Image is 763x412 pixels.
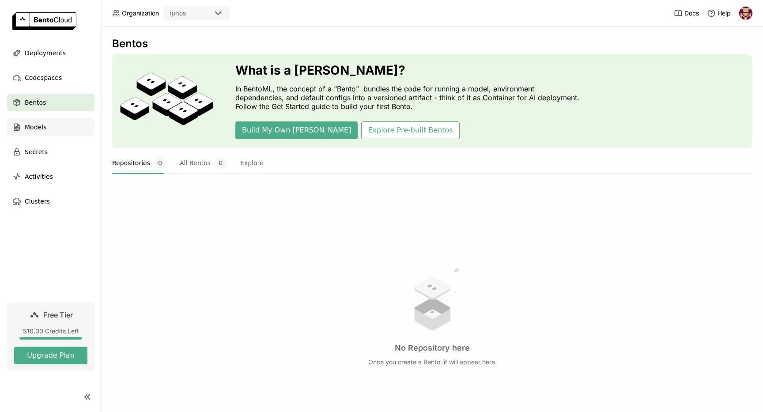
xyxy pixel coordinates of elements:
span: Models [25,122,46,132]
span: Help [718,9,731,17]
span: Organization [122,9,159,17]
a: Codespaces [7,69,94,87]
span: Deployments [25,48,66,58]
a: Activities [7,168,94,185]
a: Docs [674,9,699,18]
span: Docs [684,9,699,17]
img: no results [399,266,465,333]
input: Selected ipnos. [187,9,188,18]
span: Free Tier [43,310,73,319]
a: Free Tier$10.00 Credits LeftUpgrade Plan [7,302,94,371]
a: Deployments [7,44,94,62]
span: Bentos [25,97,46,108]
span: Clusters [25,196,50,207]
a: Bentos [7,94,94,111]
button: Upgrade Plan [14,347,87,364]
img: cover onboarding [119,72,214,130]
p: Once you create a Bento, it will appear here. [368,358,497,366]
span: 0 [215,157,226,169]
h3: What is a [PERSON_NAME]? [235,63,584,77]
button: Build My Own [PERSON_NAME] [235,121,358,139]
div: Help [707,9,731,18]
a: Models [7,118,94,136]
p: In BentoML, the concept of a “Bento” bundles the code for running a model, environment dependenci... [235,84,584,111]
div: $10.00 Credits Left [14,327,87,335]
div: Bentos [112,37,752,50]
span: Activities [25,171,53,182]
a: Clusters [7,193,94,210]
img: Emulie Chhor [739,7,752,20]
span: Secrets [25,147,48,157]
button: Repositories [112,152,166,174]
button: All Bentos [180,152,226,174]
span: 0 [155,157,166,169]
img: logo [12,12,76,30]
span: Codespaces [25,72,62,83]
button: Explore [240,152,264,174]
a: Secrets [7,143,94,161]
button: Explore Pre-built Bentos [361,121,459,139]
h3: No Repository here [395,343,470,353]
div: ipnos [170,9,186,18]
